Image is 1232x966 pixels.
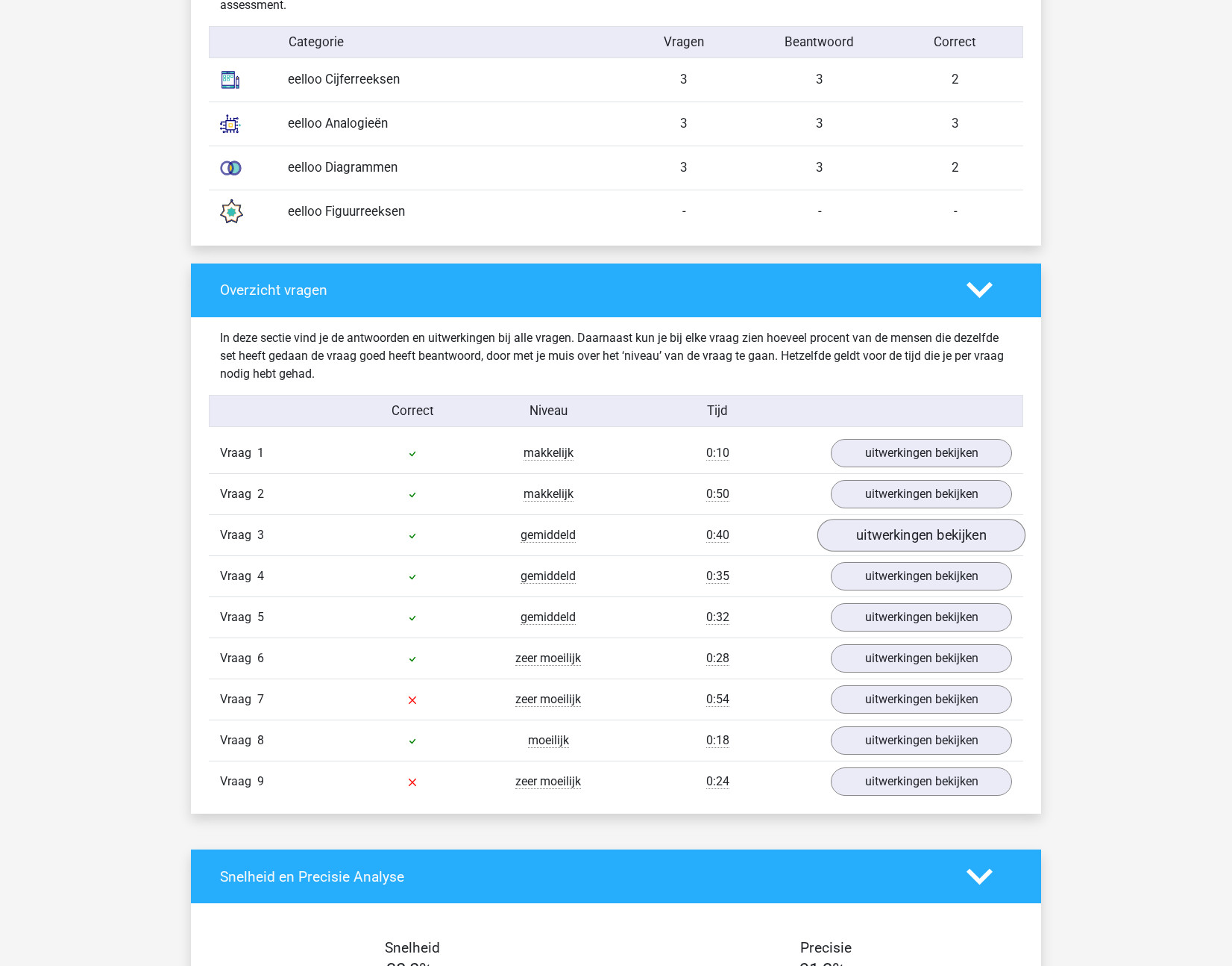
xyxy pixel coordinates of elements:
span: gemiddeld [521,528,576,543]
a: uitwerkingen bekijken [831,726,1012,755]
span: 0:28 [706,651,729,666]
h4: Precisie [633,939,1018,956]
div: Correct [345,402,481,420]
a: uitwerkingen bekijken [817,519,1025,552]
span: zeer moeilijk [515,774,581,789]
img: venn_diagrams.7c7bf626473a.svg [212,149,249,187]
span: 0:50 [706,487,729,502]
span: Vraag [220,691,257,708]
span: zeer moeilijk [515,651,581,666]
a: uitwerkingen bekijken [831,644,1012,673]
a: uitwerkingen bekijken [831,480,1012,508]
span: gemiddeld [521,610,576,625]
div: - [887,202,1023,221]
div: 3 [887,114,1023,133]
h4: Overzicht vragen [220,281,944,299]
span: 0:35 [706,569,729,584]
div: eelloo Cijferreeksen [277,70,616,89]
img: figure_sequences.119d9c38ed9f.svg [212,193,249,231]
div: Beantwoord [752,33,887,52]
a: uitwerkingen bekijken [831,562,1012,590]
div: 3 [616,70,752,89]
span: Vraag [220,567,257,585]
span: 0:32 [706,610,729,625]
span: Vraag [220,649,257,667]
div: In deze sectie vind je de antwoorden en uitwerkingen bij alle vragen. Daarnaast kun je bij elke v... [209,329,1023,383]
span: makkelijk [524,446,573,461]
span: Vraag [220,732,257,750]
span: 8 [257,733,264,747]
div: 3 [752,70,887,89]
span: Vraag [220,526,257,544]
a: uitwerkingen bekijken [831,685,1012,714]
div: 2 [887,70,1023,89]
div: 3 [616,114,752,133]
a: uitwerkingen bekijken [831,767,1012,796]
h4: Snelheid [220,939,605,956]
h4: Snelheid en Precisie Analyse [220,868,944,885]
img: number_sequences.393b09ea44bb.svg [212,61,249,99]
span: 0:18 [706,733,729,748]
a: uitwerkingen bekijken [831,603,1012,632]
div: eelloo Analogieën [277,114,616,133]
a: uitwerkingen bekijken [831,439,1012,467]
div: Niveau [480,402,616,420]
span: 0:24 [706,774,729,789]
div: eelloo Figuurreeksen [277,202,616,221]
span: zeer moeilijk [515,692,581,707]
div: Tijd [616,402,820,420]
div: - [616,202,752,221]
span: Vraag [220,773,257,791]
span: makkelijk [524,487,573,502]
span: 0:54 [706,692,729,707]
span: 1 [257,446,264,460]
span: 0:40 [706,528,729,543]
span: 0:10 [706,446,729,461]
div: 3 [616,158,752,177]
span: Vraag [220,608,257,626]
span: 7 [257,692,264,706]
span: 5 [257,610,264,624]
div: Correct [887,33,1022,52]
div: - [752,202,887,221]
div: 3 [752,114,887,133]
span: 9 [257,774,264,788]
span: moeilijk [528,733,569,748]
div: Vragen [616,33,752,52]
span: 6 [257,651,264,665]
div: eelloo Diagrammen [277,158,616,177]
img: analogies.7686177dca09.svg [212,105,249,143]
span: 4 [257,569,264,583]
span: 2 [257,487,264,501]
div: 2 [887,158,1023,177]
div: Categorie [277,33,616,52]
span: Vraag [220,444,257,462]
span: 3 [257,528,264,542]
div: 3 [752,158,887,177]
span: gemiddeld [521,569,576,584]
span: Vraag [220,485,257,503]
